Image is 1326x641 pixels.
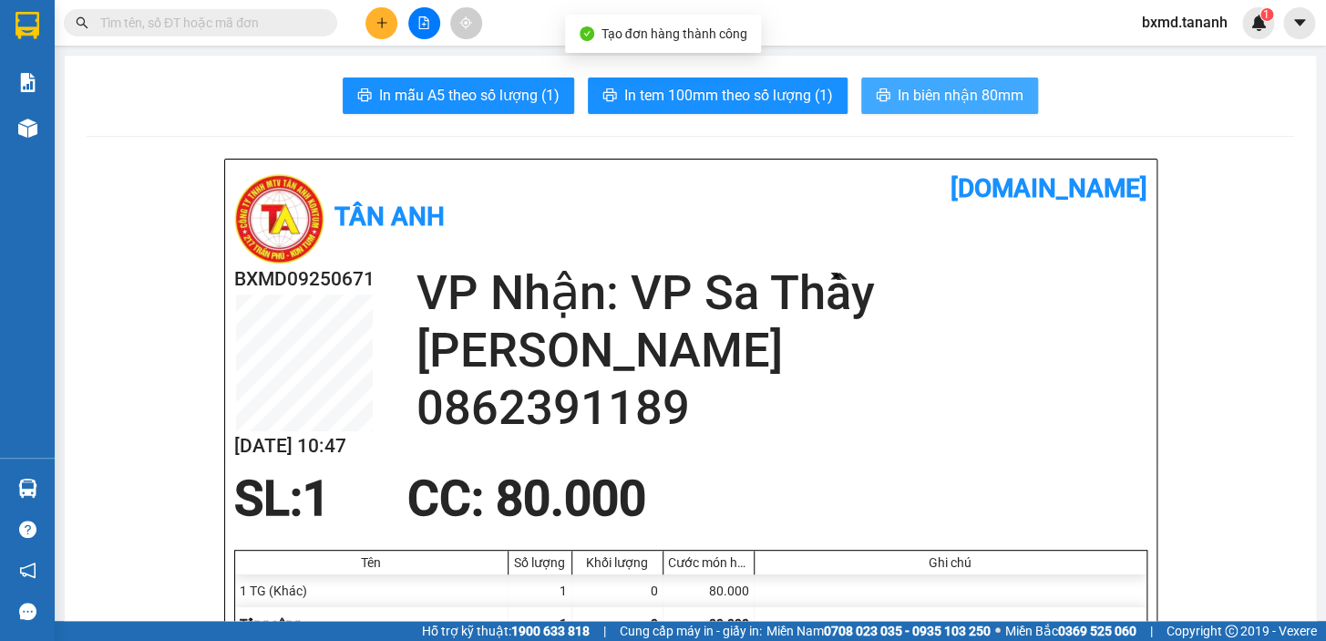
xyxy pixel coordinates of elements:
span: 1 [560,616,567,631]
b: [PERSON_NAME] [141,120,239,135]
li: Tân Anh [9,9,264,44]
h2: [PERSON_NAME] [416,322,1147,379]
div: Ghi chú [759,555,1142,570]
span: bxmd.tananh [1127,11,1242,34]
img: logo-vxr [15,12,39,39]
div: CC : 80.000 [396,471,657,526]
span: Tổng cộng [240,616,301,631]
span: 1 [1263,8,1269,21]
img: warehouse-icon [18,479,37,498]
h2: VP Nhận: VP Sa Thầy [416,264,1147,322]
div: Khối lượng [577,555,658,570]
span: message [19,603,36,620]
img: solution-icon [18,73,37,92]
span: aim [459,16,472,29]
h2: [DATE] 10:47 [234,431,375,461]
span: copyright [1225,625,1238,637]
div: 1 TG (Khác) [235,574,509,607]
span: environment [9,101,22,114]
img: logo.jpg [9,9,73,73]
button: file-add [408,7,440,39]
button: caret-down [1283,7,1315,39]
b: [DOMAIN_NAME] [951,173,1147,203]
div: 1 [509,574,572,607]
div: Tên [240,555,503,570]
div: 0 [572,574,663,607]
b: Dãy 3 A6 trong BXMĐ cũ [9,100,108,135]
button: printerIn biên nhận 80mm [861,78,1038,114]
span: ⚪️ [995,627,1001,635]
span: check-circle [580,26,594,41]
h2: BXMD09250671 [234,264,375,295]
span: environment [126,121,139,134]
strong: 0708 023 035 - 0935 103 250 [824,624,991,638]
span: Miền Bắc [1005,621,1136,641]
span: | [603,621,606,641]
li: VP BX [PERSON_NAME] [126,78,242,118]
div: 80.000 [663,574,755,607]
span: caret-down [1291,15,1308,31]
button: aim [450,7,482,39]
img: warehouse-icon [18,119,37,138]
button: printerIn tem 100mm theo số lượng (1) [588,78,848,114]
span: search [76,16,88,29]
h2: 0862391189 [416,379,1147,437]
span: printer [876,88,890,105]
div: Cước món hàng [668,555,749,570]
span: file-add [417,16,430,29]
span: question-circle [19,521,36,538]
strong: 1900 633 818 [511,624,590,638]
span: Hỗ trợ kỹ thuật: [422,621,590,641]
span: printer [357,88,372,105]
strong: 0369 525 060 [1058,624,1136,638]
input: Tìm tên, số ĐT hoặc mã đơn [100,13,315,33]
div: Số lượng [513,555,567,570]
span: Miền Nam [766,621,991,641]
span: Tạo đơn hàng thành công [601,26,747,41]
span: In mẫu A5 theo số lượng (1) [379,84,560,107]
span: In biên nhận 80mm [898,84,1023,107]
li: VP BX Miền Đông [9,78,126,98]
button: printerIn mẫu A5 theo số lượng (1) [343,78,574,114]
span: | [1150,621,1153,641]
span: printer [602,88,617,105]
span: SL: [234,470,303,527]
span: 0 [651,616,658,631]
button: plus [365,7,397,39]
span: Cung cấp máy in - giấy in: [620,621,762,641]
span: 1 [303,470,330,527]
img: logo.jpg [234,173,325,264]
span: 80.000 [709,616,749,631]
sup: 1 [1260,8,1273,21]
b: Tân Anh [334,202,445,232]
span: plus [375,16,388,29]
span: In tem 100mm theo số lượng (1) [624,84,833,107]
img: icon-new-feature [1250,15,1267,31]
span: notification [19,562,36,579]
